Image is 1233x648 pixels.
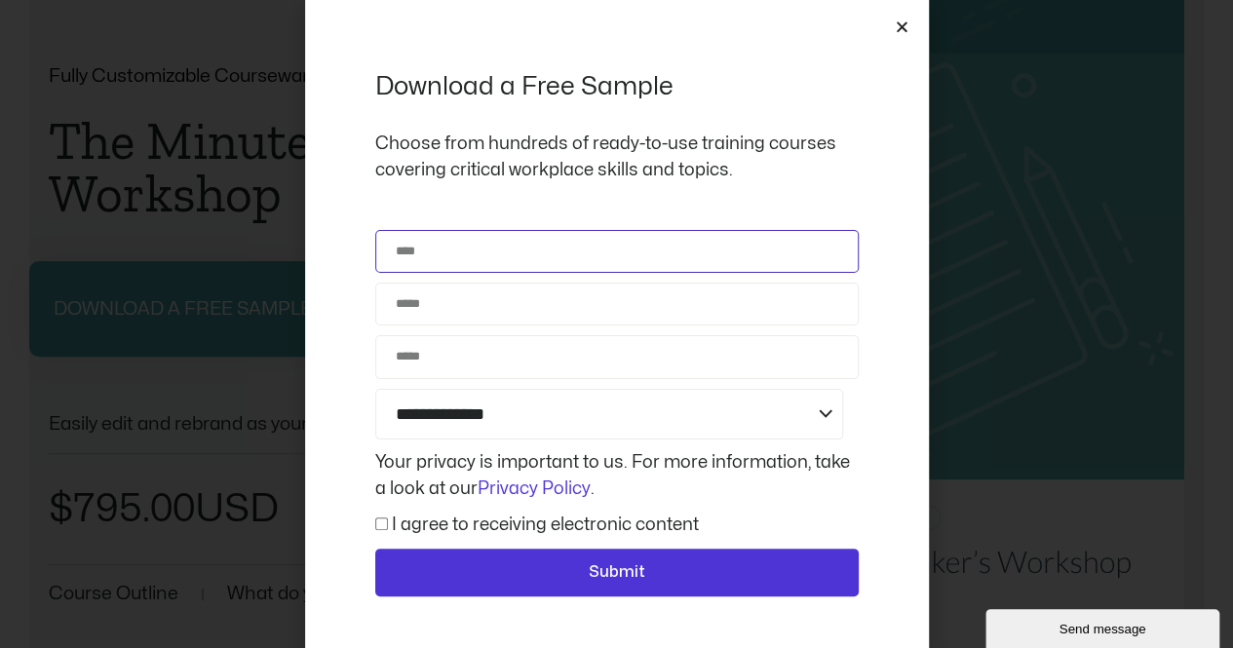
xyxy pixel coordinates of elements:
[985,605,1223,648] iframe: chat widget
[392,516,699,533] label: I agree to receiving electronic content
[895,19,909,34] a: Close
[478,480,591,497] a: Privacy Policy
[375,70,859,103] h2: Download a Free Sample
[375,549,859,597] button: Submit
[589,560,645,586] span: Submit
[370,449,864,502] div: Your privacy is important to us. For more information, take a look at our .
[375,131,859,183] p: Choose from hundreds of ready-to-use training courses covering critical workplace skills and topics.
